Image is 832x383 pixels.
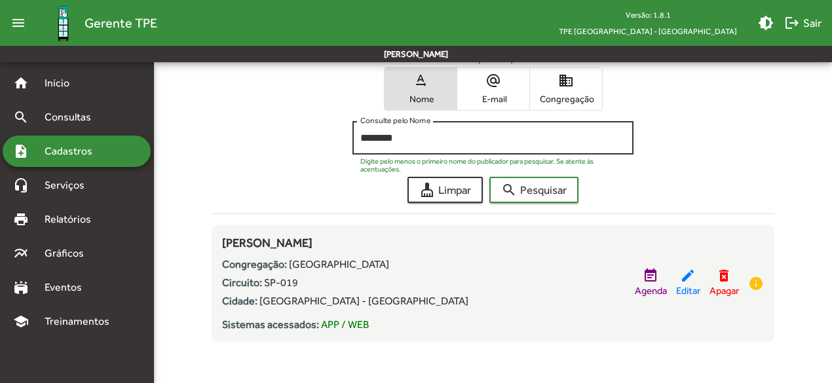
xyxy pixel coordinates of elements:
a: Gerente TPE [31,2,157,45]
span: E-mail [461,93,526,105]
mat-icon: event_note [643,268,658,283]
span: Editar [676,283,700,299]
span: [PERSON_NAME] [222,236,312,249]
button: Sair [779,11,827,35]
span: Agenda [635,283,667,299]
mat-icon: headset_mic [13,177,29,193]
span: Treinamentos [37,314,125,329]
span: Limpar [419,178,471,202]
span: Nome [388,93,453,105]
mat-icon: domain [558,73,574,88]
span: SP-019 [264,276,298,289]
span: Gerente TPE [85,12,157,33]
mat-icon: home [13,75,29,91]
mat-icon: search [501,182,517,198]
button: Pesquisar [489,177,578,203]
span: Apagar [709,283,739,299]
span: Relatórios [37,211,108,227]
mat-icon: stadium [13,280,29,295]
mat-icon: alternate_email [485,73,501,88]
button: Congregação [530,67,602,110]
strong: Congregação: [222,258,287,270]
span: Início [37,75,88,91]
mat-icon: edit [680,268,696,283]
img: Logo [42,2,85,45]
mat-icon: cleaning_services [419,182,435,198]
span: Sair [784,11,822,35]
span: Consultas [37,109,108,125]
button: Limpar [407,177,483,203]
button: Nome [385,67,457,110]
mat-icon: info [748,276,764,291]
mat-icon: text_rotation_none [413,73,428,88]
span: Eventos [37,280,100,295]
mat-icon: multiline_chart [13,246,29,261]
mat-icon: school [13,314,29,329]
strong: Cidade: [222,295,257,307]
strong: Circuito: [222,276,262,289]
mat-hint: Digite pelo menos o primeiro nome do publicador para pesquisar. Se atente às acentuações. [360,157,618,173]
mat-icon: brightness_medium [758,15,774,31]
span: Cadastros [37,143,109,159]
span: APP / WEB [321,318,369,331]
mat-icon: delete_forever [716,268,732,283]
div: Versão: 1.8.1 [548,7,747,23]
span: Gráficos [37,246,102,261]
mat-icon: menu [5,10,31,36]
span: Pesquisar [501,178,567,202]
span: Serviços [37,177,102,193]
span: Congregação [533,93,599,105]
strong: Sistemas acessados: [222,318,319,331]
span: [GEOGRAPHIC_DATA] - [GEOGRAPHIC_DATA] [259,295,468,307]
span: TPE [GEOGRAPHIC_DATA] - [GEOGRAPHIC_DATA] [548,23,747,39]
mat-icon: search [13,109,29,125]
button: E-mail [457,67,529,110]
mat-icon: note_add [13,143,29,159]
mat-icon: print [13,211,29,227]
span: [GEOGRAPHIC_DATA] [289,258,389,270]
mat-icon: logout [784,15,800,31]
